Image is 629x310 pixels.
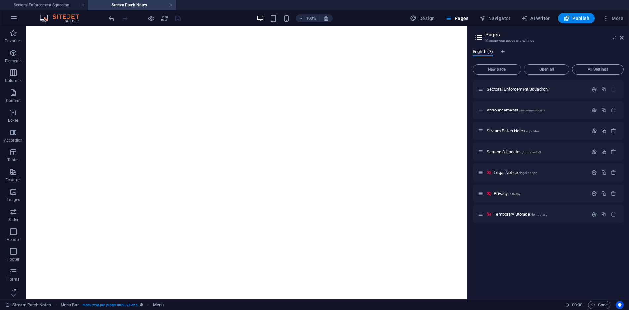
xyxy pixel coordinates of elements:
[563,15,589,22] span: Publish
[407,13,438,23] div: Design (Ctrl+Alt+Y)
[524,64,569,75] button: Open all
[473,64,521,75] button: New page
[445,15,468,22] span: Pages
[611,128,616,134] div: Remove
[5,177,21,183] p: Features
[611,86,616,92] div: The startpage cannot be deleted
[485,150,588,154] div: Season 3 Updates/updates/s3
[492,212,588,216] div: Temporary Storage/temporary
[508,192,520,196] span: /privacy
[442,13,471,23] button: Pages
[306,14,316,22] h6: 100%
[601,107,607,113] div: Duplicate
[477,13,513,23] button: Navigator
[492,191,588,196] div: Privacy/privacy
[479,15,511,22] span: Navigator
[38,14,88,22] img: Editor Logo
[591,191,597,196] div: Settings
[82,301,137,309] span: . menu-wrapper .preset-menu-v2-one
[519,171,537,175] span: /legal-notice
[577,302,578,307] span: :
[485,32,624,38] h2: Pages
[601,128,607,134] div: Duplicate
[591,86,597,92] div: Settings
[600,13,626,23] button: More
[485,129,588,133] div: Stream Patch Notes/updates
[5,58,22,64] p: Elements
[61,301,164,309] nav: breadcrumb
[494,191,520,196] span: Click to open page
[575,67,621,71] span: All Settings
[485,87,588,91] div: Sectoral Enforcement Squadron/
[8,118,19,123] p: Boxes
[601,191,607,196] div: Duplicate
[296,14,319,22] button: 100%
[5,78,21,83] p: Columns
[519,109,545,112] span: /announcements
[601,86,607,92] div: Duplicate
[5,301,51,309] a: Click to cancel selection. Double-click to open Pages
[7,277,19,282] p: Forms
[407,13,438,23] button: Design
[5,38,21,44] p: Favorites
[565,301,583,309] h6: Session time
[487,87,550,92] span: Sectoral Enforcement Squadron
[522,150,541,154] span: /updates/s3
[531,213,547,216] span: /temporary
[7,157,19,163] p: Tables
[4,138,22,143] p: Accordion
[473,49,624,62] div: Language Tabs
[494,212,547,217] span: Click to open page
[107,14,115,22] button: undo
[591,149,597,155] div: Settings
[588,301,610,309] button: Code
[572,64,624,75] button: All Settings
[476,67,518,71] span: New page
[601,170,607,175] div: Duplicate
[527,67,566,71] span: Open all
[494,170,537,175] span: Click to open page
[521,15,550,22] span: AI Writer
[485,108,588,112] div: Announcements/announcements
[487,128,540,133] span: Stream Patch Notes
[487,149,541,154] span: Season 3 Updates
[611,149,616,155] div: Remove
[140,303,143,307] i: This element is a customizable preset
[611,191,616,196] div: Remove
[558,13,595,23] button: Publish
[603,15,623,22] span: More
[7,197,20,202] p: Images
[160,14,168,22] button: reload
[548,88,550,91] span: /
[526,129,540,133] span: /updates
[591,128,597,134] div: Settings
[611,211,616,217] div: Remove
[485,38,610,44] h3: Manage your pages and settings
[473,48,493,57] span: English (7)
[611,107,616,113] div: Remove
[572,301,582,309] span: 00 00
[6,98,21,103] p: Content
[601,149,607,155] div: Duplicate
[108,15,115,22] i: Undo: Change text (Ctrl+Z)
[7,237,20,242] p: Header
[591,211,597,217] div: Settings
[611,170,616,175] div: Remove
[519,13,553,23] button: AI Writer
[591,301,608,309] span: Code
[153,301,164,309] span: Click to select. Double-click to edit
[8,217,19,222] p: Slider
[616,301,624,309] button: Usercentrics
[591,107,597,113] div: Settings
[591,170,597,175] div: Settings
[7,257,19,262] p: Footer
[410,15,435,22] span: Design
[492,170,588,175] div: Legal Notice/legal-notice
[88,1,176,9] h4: Stream Patch Notes
[487,108,545,112] span: Click to open page
[61,301,79,309] span: Click to select. Double-click to edit
[601,211,607,217] div: Duplicate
